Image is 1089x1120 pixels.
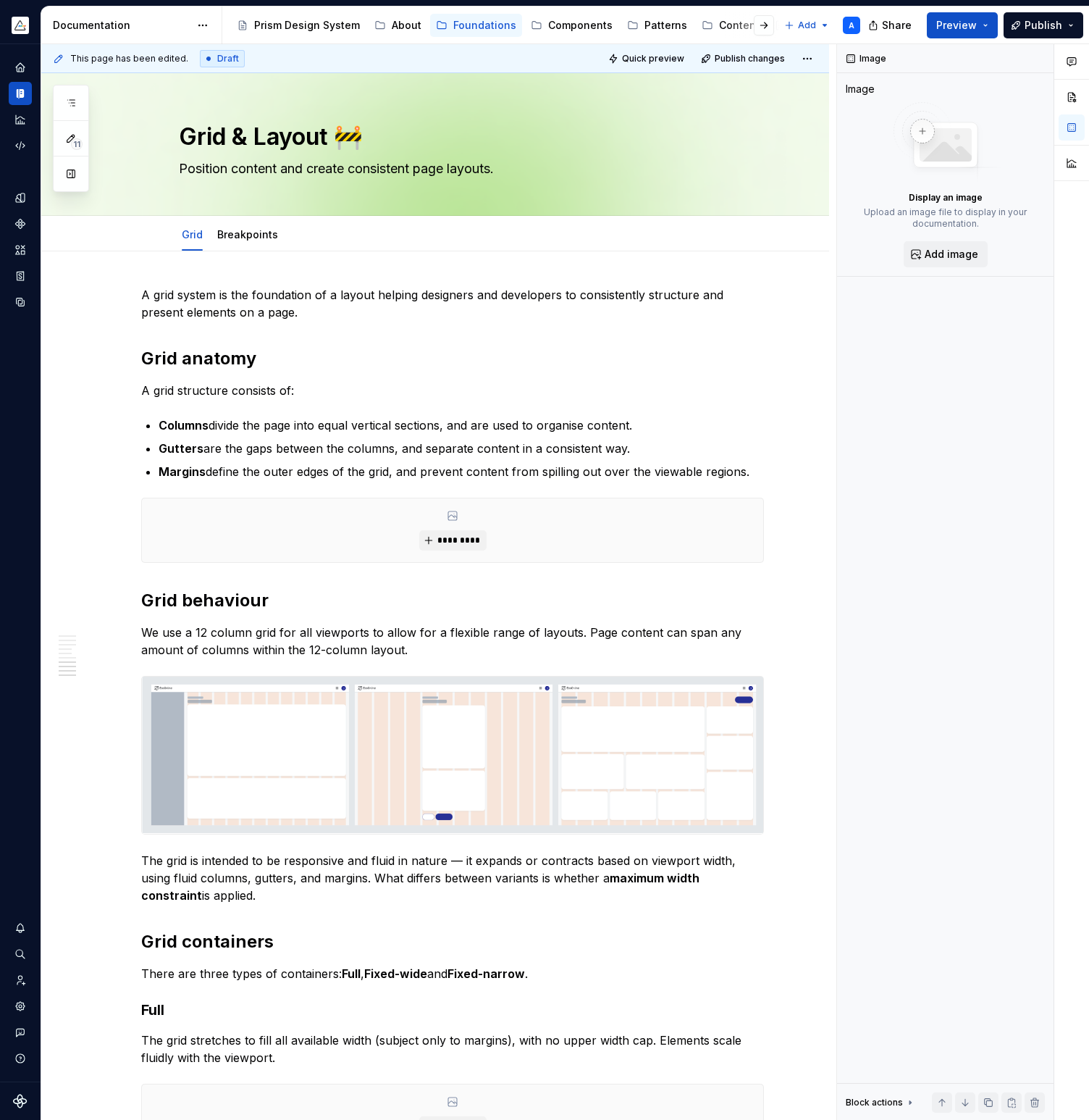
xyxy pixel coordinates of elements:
span: 11 [71,138,83,150]
div: Image [846,82,875,96]
span: Preview [936,18,977,33]
a: Documentation [9,82,32,105]
img: e1b94293-a56a-44fb-8736-163821fc2eb1.png [142,677,763,834]
a: Home [9,56,32,79]
div: Foundations [453,18,516,33]
div: Grid [176,219,209,249]
a: About [369,14,427,37]
p: define the outer edges of the grid, and prevent content from spilling out over the viewable regions. [159,463,764,480]
div: Content [719,18,760,33]
p: There are three types of containers: , and . [141,965,764,982]
a: Invite team [9,969,32,992]
button: Contact support [9,1021,32,1044]
p: divide the page into equal vertical sections, and are used to organise content. [159,417,764,434]
svg: Supernova Logo [13,1094,28,1108]
div: Block actions [846,1092,916,1113]
button: Publish [1004,12,1083,38]
div: Components [548,18,613,33]
strong: maximum width constraint [141,871,702,903]
span: Draft [217,53,239,64]
div: Page tree [231,11,777,40]
p: are the gaps between the columns, and separate content in a consistent way. [159,440,764,457]
a: Data sources [9,291,32,314]
button: Publish changes [697,49,791,69]
div: Patterns [644,18,687,33]
a: Components [525,14,618,37]
p: We use a 12 column grid for all viewports to allow for a flexible range of layouts. Page content ... [141,624,764,659]
a: Components [9,212,32,235]
a: Settings [9,995,32,1018]
strong: Columns [159,418,209,432]
a: Code automation [9,134,32,157]
a: Patterns [621,14,693,37]
span: Publish [1025,18,1062,33]
strong: Fixed-wide [364,966,427,981]
textarea: Grid & Layout 🚧 [176,120,723,154]
div: About [392,18,421,33]
img: 933d721a-f27f-49e1-b294-5bdbb476d662.png [12,17,29,34]
span: Quick preview [622,53,684,64]
span: Add image [925,247,978,262]
div: Block actions [846,1097,903,1108]
p: Upload an image file to display in your documentation. [846,206,1045,230]
a: Grid [182,228,203,241]
p: Display an image [909,192,983,204]
div: A [849,20,854,31]
a: Breakpoints [217,228,278,241]
a: Storybook stories [9,264,32,288]
a: Assets [9,238,32,262]
div: Breakpoints [211,219,284,249]
a: Prism Design System [231,14,366,37]
button: Add image [904,241,988,267]
strong: Fixed-narrow [447,966,525,981]
button: Preview [927,12,998,38]
h2: Grid behaviour [141,589,764,612]
div: Prism Design System [254,18,360,33]
strong: Margins [159,464,206,479]
button: Search ⌘K [9,943,32,966]
h2: Grid anatomy [141,347,764,370]
a: Content [696,14,765,37]
button: Quick preview [604,49,691,69]
a: Analytics [9,108,32,131]
span: This page has been edited. [70,53,188,64]
button: Add [780,15,834,35]
textarea: Position content and create consistent page layouts. [176,157,723,180]
a: Foundations [430,14,522,37]
p: The grid stretches to fill all available width (subject only to margins), with no upper width cap... [141,1032,764,1066]
strong: Grid containers [141,931,274,952]
a: Design tokens [9,186,32,209]
span: Publish changes [715,53,785,64]
strong: Gutters [159,441,203,456]
span: Share [882,18,912,33]
button: Share [861,12,921,38]
strong: Full [141,1001,164,1019]
p: A grid structure consists of: [141,382,764,399]
p: A grid system is the foundation of a layout helping designers and developers to consistently stru... [141,286,764,321]
strong: Full [342,966,361,981]
div: Documentation [53,18,190,33]
span: Add [798,20,816,31]
button: Notifications [9,916,32,940]
p: The grid is intended to be responsive and fluid in nature — it expands or contracts based on view... [141,852,764,904]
